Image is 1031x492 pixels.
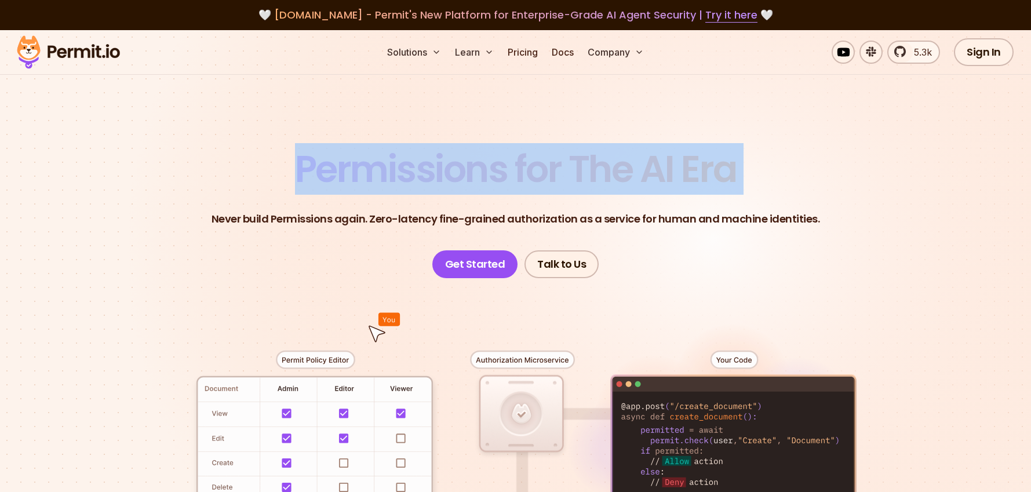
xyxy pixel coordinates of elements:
a: Get Started [432,250,518,278]
div: 🤍 🤍 [28,7,1003,23]
a: Docs [547,41,578,64]
p: Never build Permissions again. Zero-latency fine-grained authorization as a service for human and... [212,211,820,227]
span: Permissions for The AI Era [295,143,737,195]
button: Company [583,41,649,64]
button: Solutions [382,41,446,64]
span: 5.3k [907,45,932,59]
span: [DOMAIN_NAME] - Permit's New Platform for Enterprise-Grade AI Agent Security | [274,8,757,22]
a: Talk to Us [524,250,599,278]
a: 5.3k [887,41,940,64]
button: Learn [450,41,498,64]
a: Pricing [503,41,542,64]
a: Sign In [954,38,1014,66]
a: Try it here [705,8,757,23]
img: Permit logo [12,32,125,72]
